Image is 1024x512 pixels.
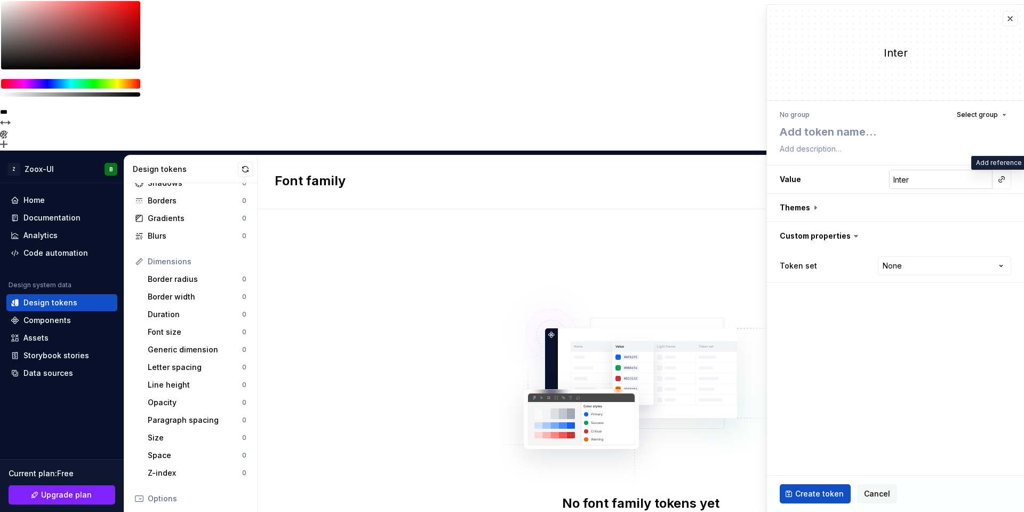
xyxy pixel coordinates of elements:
div: 0 [242,196,246,205]
a: Borders0 [131,192,251,209]
div: 6 [242,179,246,187]
div: B [109,165,113,174]
a: Duration0 [143,306,251,323]
span: Select group [957,111,998,119]
div: Design tokens [23,297,77,308]
div: Analytics [23,230,58,241]
div: Duration [148,309,242,320]
button: Cancel [857,484,897,503]
button: Create token [780,484,851,503]
div: Size [148,432,242,443]
div: Storybook stories [23,350,89,361]
div: Components [23,315,71,326]
span: Upgrade plan [41,490,92,500]
div: Font size [148,327,242,337]
div: Data sources [23,368,73,379]
div: Gradients [148,213,242,224]
a: Space0 [143,447,251,464]
a: Home [6,192,117,209]
a: Generic dimension0 [143,341,251,358]
div: Z [7,163,20,176]
div: Borders [148,195,242,206]
div: Code automation [23,248,88,258]
div: 0 [242,416,246,424]
div: 0 [242,275,246,283]
div: Inter [767,45,1024,60]
div: Z-index [148,468,242,478]
a: Design tokens [6,294,117,311]
div: Documentation [23,212,81,223]
div: Design tokens [133,164,238,175]
div: 0 [242,381,246,389]
a: Font size0 [143,324,251,341]
div: 0 [242,363,246,372]
div: 0 [242,398,246,407]
div: Current plan : Free [9,468,115,479]
div: 0 [242,214,246,223]
div: No font family tokens yet [562,495,719,512]
a: Shadows6 [131,175,251,192]
a: Blurs0 [131,227,251,245]
div: Zoox-UI [25,164,54,175]
a: Assets [6,329,117,346]
a: Line height0 [143,376,251,393]
a: Paragraph spacing0 [143,412,251,429]
div: Opacity [148,397,242,408]
span: Create token [795,489,844,499]
div: Border width [148,292,242,302]
div: Blurs [148,231,242,241]
label: Token set [780,261,817,271]
a: Components [6,312,117,329]
button: Select group [952,107,1011,122]
div: 0 [242,451,246,460]
div: Space [148,450,242,461]
a: Documentation [6,209,117,226]
div: Letter spacing [148,362,242,373]
button: ZZoox-UIB [2,157,122,180]
div: 0 [242,310,246,319]
a: Border radius0 [143,271,251,288]
span: Cancel [864,489,890,499]
div: No group [780,111,810,119]
a: Opacity0 [143,394,251,411]
a: Gradients0 [131,210,251,227]
div: Shadows [148,178,242,188]
div: Line height [148,380,242,390]
a: Z-index0 [143,464,251,482]
div: Options [148,493,246,504]
div: 0 [242,345,246,354]
a: Storybook stories [6,347,117,364]
div: Home [23,195,45,206]
div: 0 [242,434,246,442]
div: Dimensions [148,256,246,267]
div: Generic dimension [148,344,242,355]
a: Letter spacing0 [143,359,251,376]
div: Design system data [9,281,71,289]
div: 0 [242,469,246,477]
a: Analytics [6,227,117,244]
a: Upgrade plan [9,485,115,505]
h2: Font family [275,172,346,192]
a: Border width0 [143,288,251,305]
div: 0 [242,232,246,240]
div: Assets [23,333,49,343]
div: 0 [242,293,246,301]
div: 0 [242,328,246,336]
a: Data sources [6,365,117,382]
div: Paragraph spacing [148,415,242,426]
div: Border radius [148,274,242,285]
a: Size0 [143,429,251,446]
a: Code automation [6,245,117,262]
